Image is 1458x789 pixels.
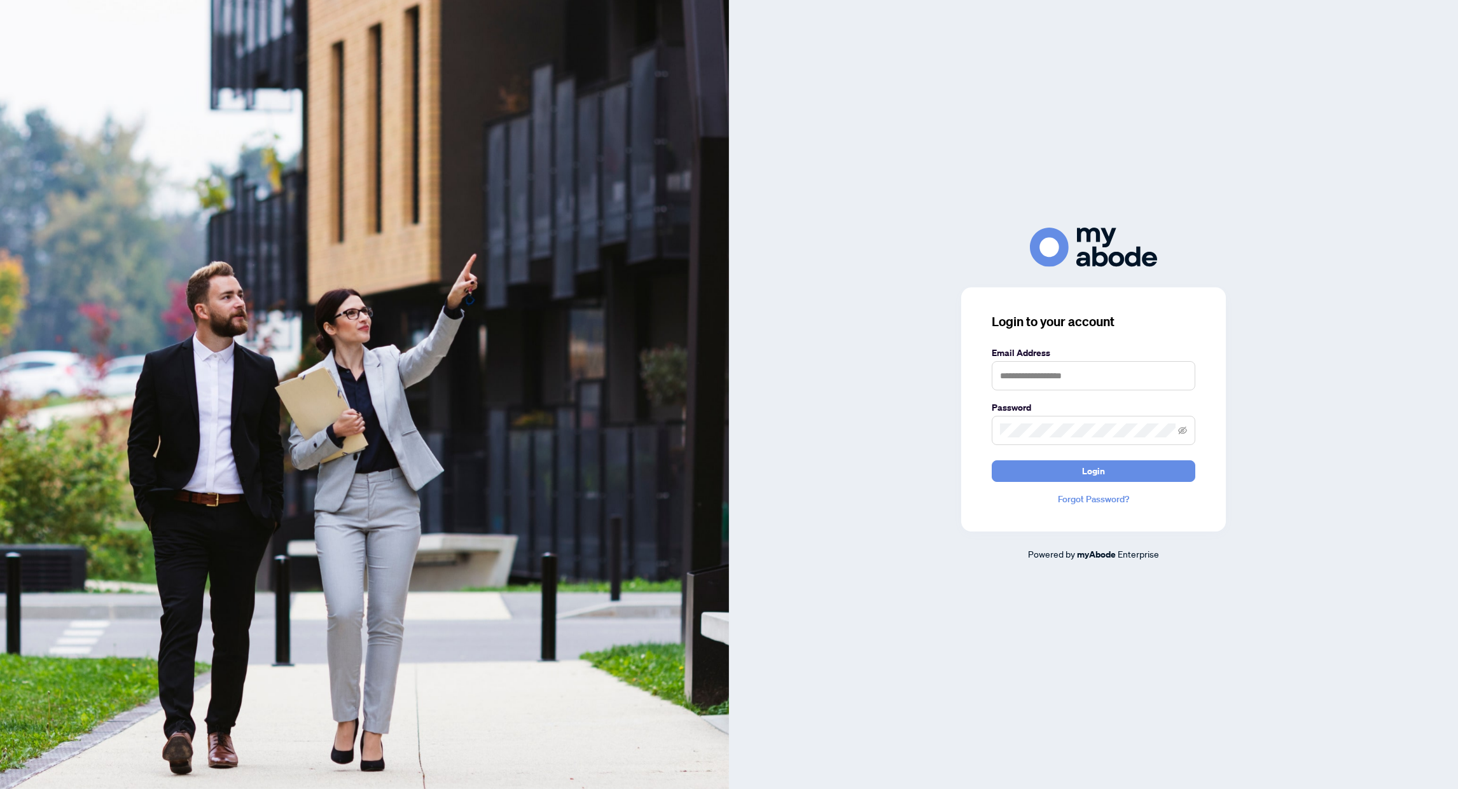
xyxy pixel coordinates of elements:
span: Login [1082,461,1105,481]
a: myAbode [1077,547,1116,561]
button: Login [992,460,1195,482]
label: Email Address [992,346,1195,360]
h3: Login to your account [992,313,1195,331]
span: Powered by [1028,548,1075,559]
img: ma-logo [1030,228,1157,266]
a: Forgot Password? [992,492,1195,506]
label: Password [992,401,1195,415]
span: eye-invisible [1178,426,1187,435]
span: Enterprise [1118,548,1159,559]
